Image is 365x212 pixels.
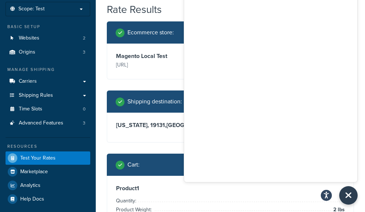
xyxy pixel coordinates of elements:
[20,182,41,189] span: Analytics
[19,106,42,112] span: Time Slots
[127,98,182,105] h2: Shipping destination :
[6,116,90,130] a: Advanced Features3
[340,196,345,205] span: 3
[6,165,90,178] a: Marketplace
[20,155,56,161] span: Test Your Rates
[6,24,90,30] div: Basic Setup
[6,143,90,150] div: Resources
[6,192,90,206] a: Help Docs
[6,151,90,165] a: Test Your Rates
[6,179,90,192] a: Analytics
[339,186,358,205] button: Close Resource Center
[127,161,140,168] h2: Cart :
[116,197,138,205] span: Quantity:
[6,102,90,116] a: Time Slots0
[20,169,48,175] span: Marketplace
[6,116,90,130] li: Advanced Features
[20,196,44,202] span: Help Docs
[116,185,345,192] h3: Product 1
[19,49,35,55] span: Origins
[6,45,90,59] a: Origins3
[19,35,39,41] span: Websites
[6,31,90,45] a: Websites2
[127,29,174,36] h2: Ecommerce store :
[116,52,229,60] h3: Magento Local Test
[6,45,90,59] li: Origins
[116,122,345,129] h3: [US_STATE], 19131 , [GEOGRAPHIC_DATA]
[83,120,85,126] span: 3
[6,66,90,73] div: Manage Shipping
[19,78,37,85] span: Carriers
[18,6,45,12] span: Scope: Test
[6,31,90,45] li: Websites
[116,60,229,70] p: [URL]
[6,102,90,116] li: Time Slots
[19,92,53,99] span: Shipping Rules
[19,120,63,126] span: Advanced Features
[83,49,85,55] span: 3
[6,75,90,88] a: Carriers
[83,106,85,112] span: 0
[83,35,85,41] span: 2
[6,89,90,102] a: Shipping Rules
